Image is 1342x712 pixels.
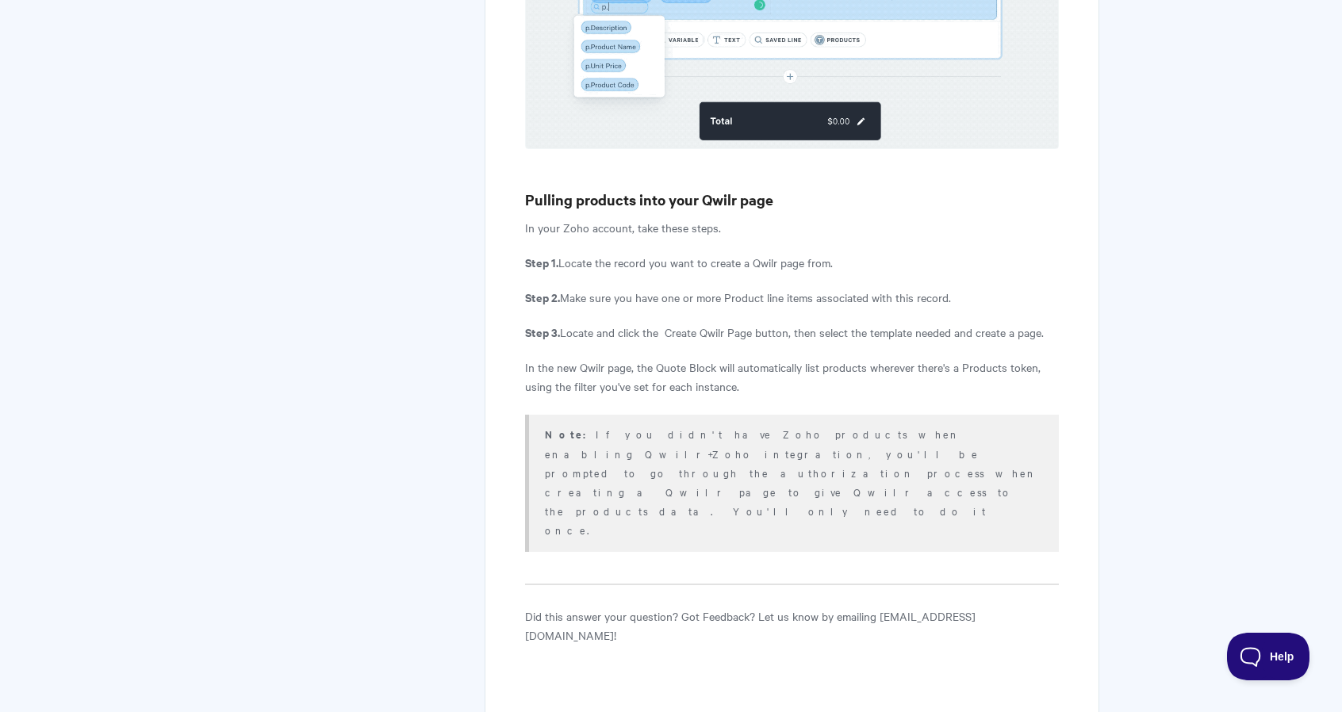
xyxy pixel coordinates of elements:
[545,427,596,442] strong: Note:
[525,607,1059,645] p: Did this answer your question? Got Feedback? Let us know by emailing [EMAIL_ADDRESS][DOMAIN_NAME]!
[525,288,1059,307] p: Make sure you have one or more Product line items associated with this record.
[525,218,1059,237] p: In your Zoho account, take these steps.
[525,253,1059,272] p: Locate the record you want to create a Qwilr page from.
[525,323,1059,342] p: Locate and click the Create Qwilr Page button, then select the template needed and create a page.
[525,323,560,340] strong: Step 3.
[525,254,558,270] strong: Step 1.
[1227,633,1310,680] iframe: Toggle Customer Support
[545,424,1039,539] p: If you didn't have Zoho products when enabling Qwilr+Zoho integration, you'll be prompted to go t...
[525,289,560,305] strong: Step 2.
[525,358,1059,396] p: In the new Qwilr page, the Quote Block will automatically list products wherever there's a Produc...
[525,189,773,209] strong: Pulling products into your Qwilr page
